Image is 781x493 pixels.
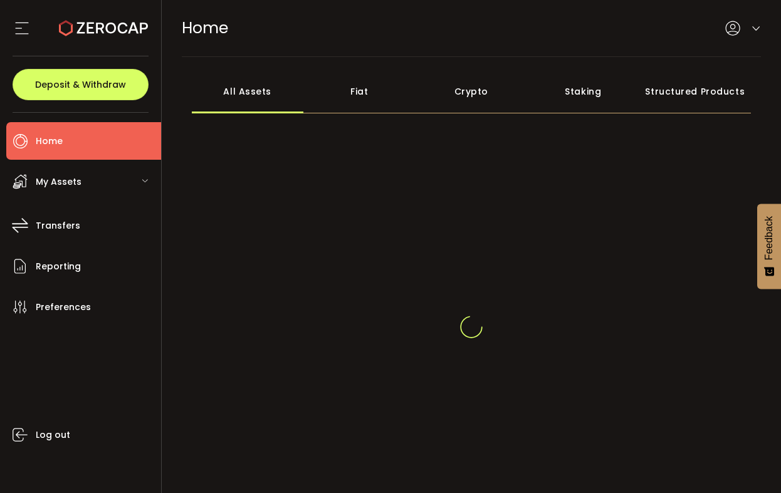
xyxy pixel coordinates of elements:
span: Transfers [36,217,80,235]
span: My Assets [36,173,81,191]
span: Preferences [36,298,91,316]
div: Fiat [303,70,416,113]
span: Deposit & Withdraw [35,80,126,89]
span: Feedback [763,216,775,260]
span: Home [36,132,63,150]
button: Deposit & Withdraw [13,69,149,100]
div: Staking [527,70,639,113]
div: All Assets [192,70,304,113]
span: Home [182,17,228,39]
div: Structured Products [639,70,752,113]
button: Feedback - Show survey [757,204,781,289]
span: Reporting [36,257,81,276]
div: Crypto [416,70,528,113]
span: Log out [36,426,70,444]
